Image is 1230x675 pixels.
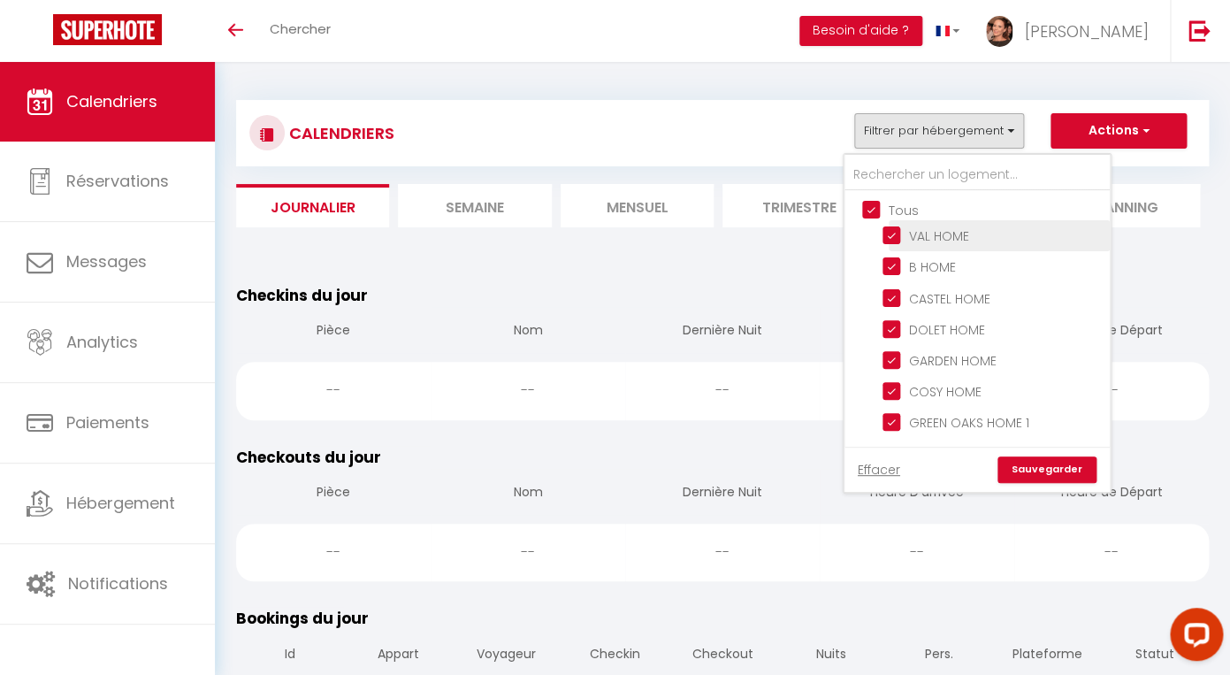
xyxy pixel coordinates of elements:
[843,153,1112,494] div: Filtrer par hébergement
[625,362,820,419] div: --
[1156,601,1230,675] iframe: LiveChat chat widget
[66,250,147,272] span: Messages
[66,492,175,514] span: Hébergement
[909,290,990,308] span: CASTEL HOME
[236,447,381,468] span: Checkouts du jour
[66,411,149,433] span: Paiements
[236,469,431,519] th: Pièce
[820,362,1014,419] div: --
[236,608,369,629] span: Bookings du jour
[431,524,625,581] div: --
[1188,19,1211,42] img: logout
[1050,113,1187,149] button: Actions
[1014,469,1209,519] th: Heure de Départ
[820,524,1014,581] div: --
[236,184,389,227] li: Journalier
[270,19,331,38] span: Chercher
[1014,307,1209,357] th: Heure de Départ
[909,321,985,339] span: DOLET HOME
[997,456,1096,483] a: Sauvegarder
[285,113,394,153] h3: CALENDRIERS
[236,307,431,357] th: Pièce
[431,469,625,519] th: Nom
[722,184,875,227] li: Trimestre
[820,469,1014,519] th: Heure D'arrivée
[820,307,1014,357] th: Heure D'arrivée
[854,113,1024,149] button: Filtrer par hébergement
[68,572,168,594] span: Notifications
[625,469,820,519] th: Dernière Nuit
[53,14,162,45] img: Super Booking
[1024,20,1148,42] span: [PERSON_NAME]
[625,524,820,581] div: --
[858,460,900,479] a: Effacer
[236,362,431,419] div: --
[1047,184,1200,227] li: Planning
[799,16,922,46] button: Besoin d'aide ?
[66,170,169,192] span: Réservations
[236,524,431,581] div: --
[561,184,714,227] li: Mensuel
[398,184,551,227] li: Semaine
[844,159,1110,191] input: Rechercher un logement...
[1014,524,1209,581] div: --
[909,352,997,370] span: GARDEN HOME
[431,307,625,357] th: Nom
[625,307,820,357] th: Dernière Nuit
[236,285,368,306] span: Checkins du jour
[986,16,1012,47] img: ...
[66,331,138,353] span: Analytics
[66,90,157,112] span: Calendriers
[431,362,625,419] div: --
[1014,362,1209,419] div: --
